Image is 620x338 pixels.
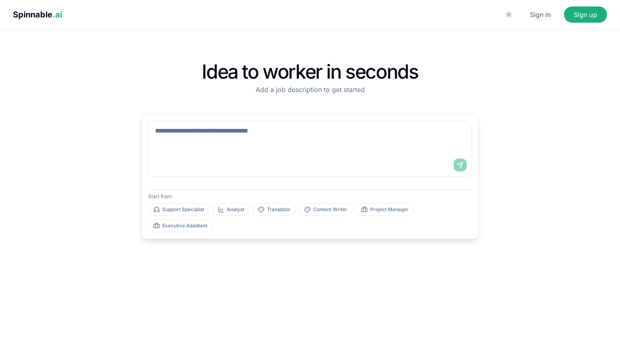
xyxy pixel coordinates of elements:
[148,219,213,232] button: Executive Assistant
[253,203,296,216] button: Translator
[564,6,607,23] button: Sign up
[356,203,414,216] button: Project Manager
[52,10,62,19] span: .ai
[141,62,479,81] h1: Idea to worker in seconds
[141,85,479,94] p: Add a job description to get started
[501,6,517,23] button: Switch to dark mode
[148,203,209,216] button: Support Specialist
[148,193,472,200] p: Start from:
[299,203,353,216] button: Content Writer
[520,6,561,23] button: Sign in
[213,203,250,216] button: Analyst
[13,10,62,19] span: Spinnable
